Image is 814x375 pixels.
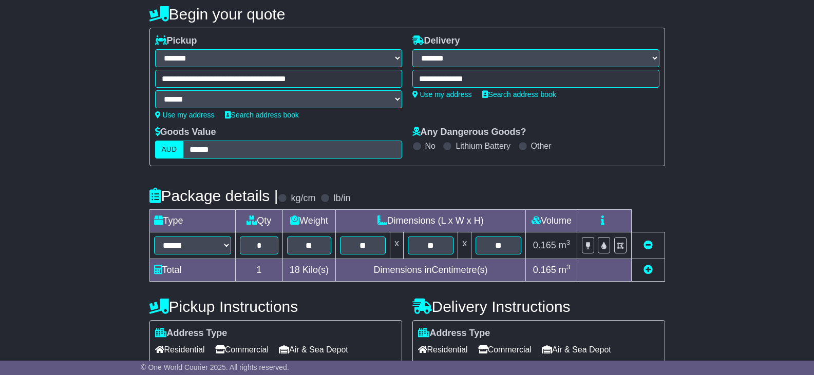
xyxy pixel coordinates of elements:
[526,210,577,232] td: Volume
[412,127,526,138] label: Any Dangerous Goods?
[149,187,278,204] h4: Package details |
[283,210,336,232] td: Weight
[291,193,315,204] label: kg/cm
[155,342,205,358] span: Residential
[412,298,665,315] h4: Delivery Instructions
[533,265,556,275] span: 0.165
[643,240,653,250] a: Remove this item
[149,259,235,282] td: Total
[155,127,216,138] label: Goods Value
[225,111,299,119] a: Search address book
[643,265,653,275] a: Add new item
[335,259,526,282] td: Dimensions in Centimetre(s)
[279,342,348,358] span: Air & Sea Depot
[412,35,460,47] label: Delivery
[215,342,269,358] span: Commercial
[149,298,402,315] h4: Pickup Instructions
[283,259,336,282] td: Kilo(s)
[155,328,228,339] label: Address Type
[412,90,472,98] a: Use my address
[559,265,571,275] span: m
[155,141,184,159] label: AUD
[456,141,510,151] label: Lithium Battery
[141,363,289,371] span: © One World Courier 2025. All rights reserved.
[418,342,468,358] span: Residential
[531,141,552,151] label: Other
[333,193,350,204] label: lb/in
[566,239,571,246] sup: 3
[149,6,665,23] h4: Begin your quote
[425,141,436,151] label: No
[335,210,526,232] td: Dimensions (L x W x H)
[155,35,197,47] label: Pickup
[566,263,571,271] sup: 3
[458,232,471,259] td: x
[390,232,403,259] td: x
[235,210,283,232] td: Qty
[542,342,611,358] span: Air & Sea Depot
[559,240,571,250] span: m
[418,328,490,339] label: Address Type
[155,111,215,119] a: Use my address
[533,240,556,250] span: 0.165
[235,259,283,282] td: 1
[482,90,556,98] a: Search address book
[149,210,235,232] td: Type
[478,342,532,358] span: Commercial
[290,265,300,275] span: 18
